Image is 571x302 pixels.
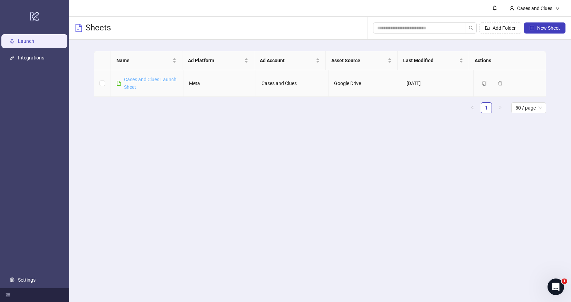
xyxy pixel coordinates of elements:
[18,55,44,60] a: Integrations
[482,81,487,86] span: copy
[515,103,542,113] span: 50 / page
[492,6,497,10] span: bell
[537,25,560,31] span: New Sheet
[485,26,490,30] span: folder-add
[18,38,34,44] a: Launch
[548,279,564,295] iframe: Intercom live chat
[481,102,492,113] li: 1
[470,105,475,110] span: left
[75,24,83,32] span: file-text
[469,26,474,30] span: search
[495,102,506,113] button: right
[124,77,177,90] a: Cases and Clues Launch Sheet
[260,57,315,64] span: Ad Account
[467,102,478,113] li: Previous Page
[111,51,183,70] th: Name
[481,103,492,113] a: 1
[479,22,521,34] button: Add Folder
[524,22,565,34] button: New Sheet
[495,102,506,113] li: Next Page
[562,279,567,284] span: 1
[401,70,474,97] td: [DATE]
[530,26,534,30] span: plus-square
[403,57,458,64] span: Last Modified
[188,57,243,64] span: Ad Platform
[555,6,560,11] span: down
[398,51,469,70] th: Last Modified
[498,81,503,86] span: delete
[254,51,326,70] th: Ad Account
[514,4,555,12] div: Cases and Clues
[510,6,514,11] span: user
[493,25,516,31] span: Add Folder
[116,81,121,86] span: file
[331,57,386,64] span: Asset Source
[182,51,254,70] th: Ad Platform
[183,70,256,97] td: Meta
[6,293,10,298] span: menu-fold
[86,22,111,34] h3: Sheets
[116,57,171,64] span: Name
[326,51,398,70] th: Asset Source
[511,102,546,113] div: Page Size
[329,70,401,97] td: Google Drive
[498,105,502,110] span: right
[469,51,541,70] th: Actions
[256,70,329,97] td: Cases and Clues
[18,277,36,283] a: Settings
[467,102,478,113] button: left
